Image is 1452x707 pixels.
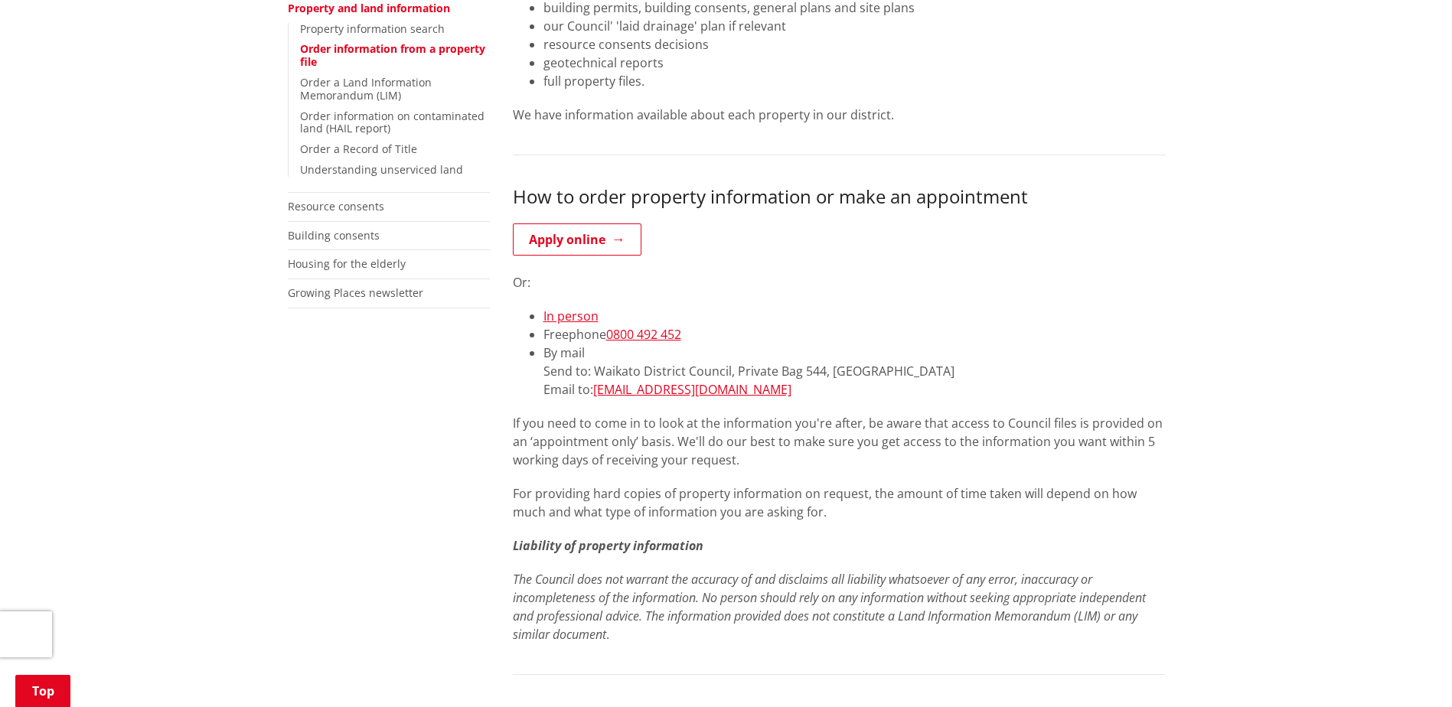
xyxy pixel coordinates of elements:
li: resource consents decisions [543,35,1165,54]
p: For providing hard copies of property information on request, the amount of time taken will depen... [513,484,1165,521]
a: Growing Places newsletter [288,285,423,300]
a: Building consents [288,228,380,243]
a: Order information from a property file [300,41,485,69]
p: Or: [513,273,1165,292]
a: Top [15,675,70,707]
li: full property files. [543,72,1165,90]
iframe: Messenger Launcher [1382,643,1437,698]
li: geotechnical reports [543,54,1165,72]
a: Order a Land Information Memorandum (LIM) [300,75,432,103]
a: Understanding unserviced land [300,162,463,177]
li: our Council' 'laid drainage' plan if relevant [543,17,1165,35]
a: Order information on contaminated land (HAIL report) [300,109,485,136]
a: [EMAIL_ADDRESS][DOMAIN_NAME] [593,381,791,398]
a: Property information search [300,21,445,36]
p: If you need to come in to look at the information you're after, be aware that access to Council f... [513,414,1165,469]
em: The Council does not warrant the accuracy of and disclaims all liability whatsoever of any error,... [513,571,1146,643]
a: Housing for the elderly [288,256,406,271]
a: Order a Record of Title [300,142,417,156]
p: . [513,570,1165,643]
em: Liability of property information [513,537,703,554]
li: By mail Send to: Waikato District Council, Private Bag 544, [GEOGRAPHIC_DATA] Email to: [543,344,1165,399]
a: Resource consents [288,199,384,213]
h3: How to order property information or make an appointment [513,186,1165,208]
a: Apply online [513,223,641,256]
li: Freephone [543,325,1165,344]
a: 0800 492 452 [606,326,681,343]
p: We have information available about each property in our district. [513,106,1165,124]
a: In person [543,308,599,324]
a: Property and land information [288,1,450,15]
